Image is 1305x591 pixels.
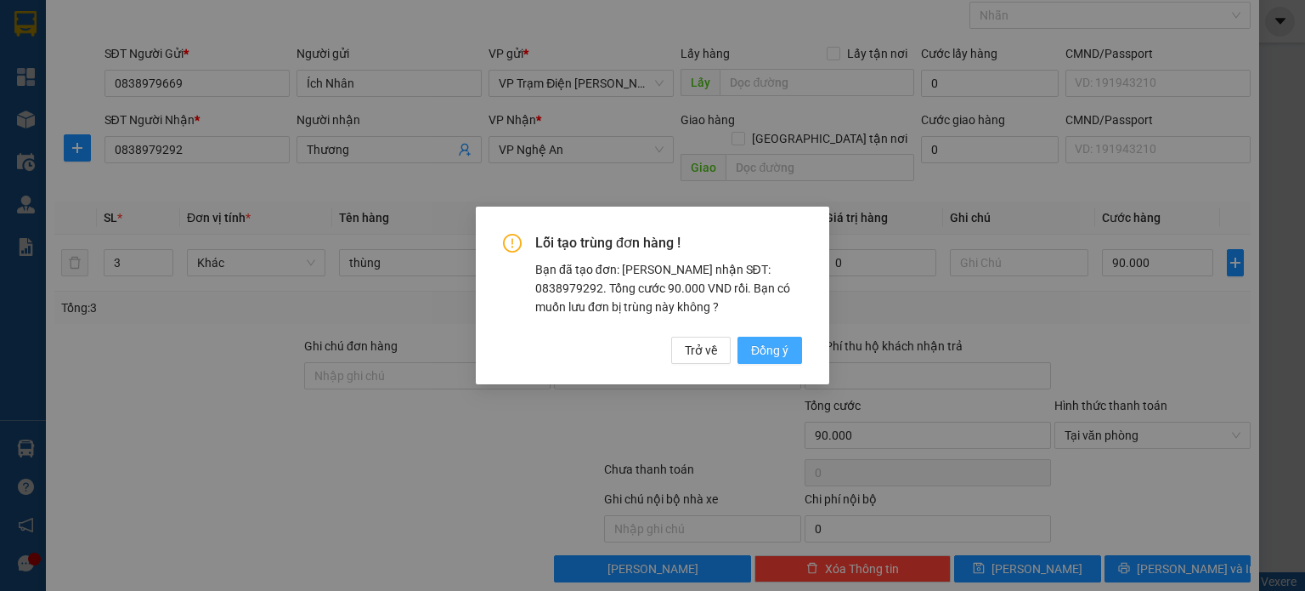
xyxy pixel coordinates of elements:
button: Trở về [671,337,731,364]
span: exclamation-circle [503,234,522,253]
div: Bạn đã tạo đơn: [PERSON_NAME] nhận SĐT: 0838979292. Tổng cước 90.000 VND rồi. Bạn có muốn lưu đơn... [535,260,802,316]
span: Lỗi tạo trùng đơn hàng ! [535,234,802,253]
span: Đồng ý [751,341,788,360]
button: Đồng ý [737,337,802,364]
span: Trở về [685,341,717,360]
